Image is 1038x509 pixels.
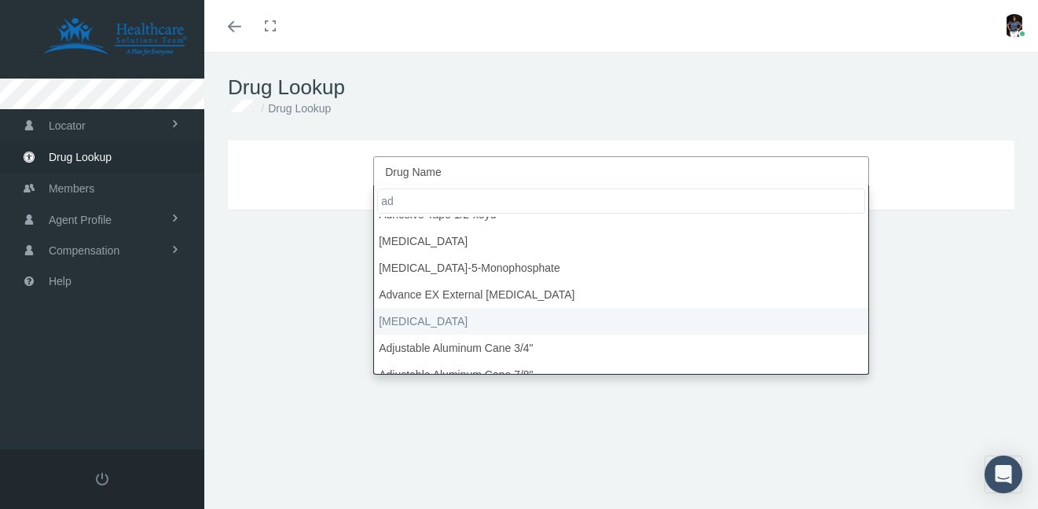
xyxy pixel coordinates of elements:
[374,308,868,335] li: [MEDICAL_DATA]
[49,174,94,203] span: Members
[49,111,86,141] span: Locator
[49,142,112,172] span: Drug Lookup
[374,335,868,361] li: Adjustable Aluminum Cane 3/4"
[985,456,1022,493] div: Open Intercom Messenger
[49,205,112,235] span: Agent Profile
[228,75,1014,100] h1: Drug Lookup
[374,361,868,388] li: Adjustable Aluminum Cane 7/8"
[374,228,868,255] li: [MEDICAL_DATA]
[20,17,209,57] img: HEALTHCARE SOLUTIONS TEAM, LLC
[374,281,868,308] li: Advance EX External [MEDICAL_DATA]
[49,236,119,265] span: Compensation
[257,100,331,117] li: Drug Lookup
[385,166,442,178] span: Drug Name
[1003,14,1026,38] img: S_Profile_Picture_16534.jpg
[374,255,868,281] li: [MEDICAL_DATA]-5-Monophosphate
[49,266,72,296] span: Help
